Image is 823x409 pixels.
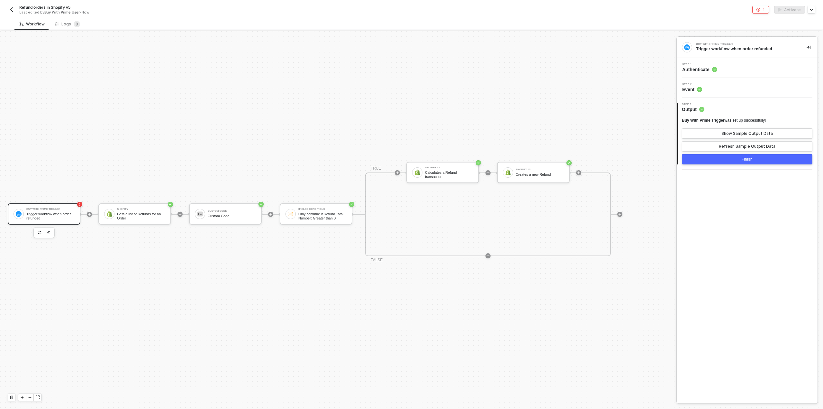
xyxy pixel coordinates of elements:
[476,160,481,165] span: icon-success-page
[682,66,717,73] span: Authenticate
[349,202,354,207] span: icon-success-page
[20,22,45,27] div: Workflow
[19,10,397,15] div: Last edited by - Now
[719,144,775,149] div: Refresh Sample Output Data
[106,211,112,217] img: icon
[298,212,347,220] div: Only continue if Refund Total Number: Greater than 0
[682,63,717,66] span: Step 1
[8,6,15,14] button: back
[208,214,256,218] div: Custom Code
[505,170,511,175] img: icon
[756,8,760,12] span: icon-error-page
[117,212,165,220] div: Gets a list of Refunds for an Order
[44,10,80,14] span: Buy With Prime User
[9,7,14,12] img: back
[38,231,41,234] img: edit-cred
[774,6,805,14] button: activateActivate
[682,103,704,106] span: Step 3
[684,44,690,50] img: integration-icon
[677,63,818,73] div: Step 1Authenticate
[566,160,572,165] span: icon-success-page
[618,212,622,216] span: icon-play
[395,171,399,175] span: icon-play
[682,118,725,123] span: Buy With Prime Trigger
[371,257,383,263] div: FALSE
[682,106,704,113] span: Output
[16,211,22,217] img: icon
[36,229,43,237] button: edit-cred
[371,165,381,172] div: TRUE
[682,154,812,164] button: Finish
[516,168,564,171] div: Shopify #3
[682,118,766,123] div: was set up successfully!
[74,21,80,27] sup: 0
[197,211,203,217] img: icon
[55,21,80,27] div: Logs
[414,170,420,175] img: icon
[269,212,273,216] span: icon-play
[763,7,765,13] div: 1
[807,45,810,49] span: icon-collapse-right
[117,208,165,210] div: Shopify
[486,254,490,258] span: icon-play
[20,395,24,399] span: icon-play
[298,208,347,210] div: If-Else Conditions
[87,212,91,216] span: icon-play
[168,202,173,207] span: icon-success-page
[77,202,82,207] span: icon-error-page
[682,141,812,152] button: Refresh Sample Output Data
[577,171,581,175] span: icon-play
[425,166,473,169] div: Shopify #2
[28,395,32,399] span: icon-minus
[258,202,264,207] span: icon-success-page
[516,172,564,177] div: Creates a new Refund
[696,43,792,45] div: Buy With Prime Trigger
[682,83,702,86] span: Step 2
[19,5,70,10] span: Refund orders in Shopify v5
[288,211,294,217] img: icon
[26,208,75,210] div: Buy With Prime Trigger
[752,6,769,14] button: 1
[178,212,182,216] span: icon-play
[682,86,702,93] span: Event
[486,171,490,175] span: icon-play
[682,128,812,139] button: Show Sample Output Data
[208,210,256,212] div: Custom Code
[677,103,818,164] div: Step 3Output Buy With Prime Triggerwas set up successfully!Show Sample Output DataRefresh Sample ...
[26,212,75,220] div: Trigger workflow when order refunded
[742,157,753,162] div: Finish
[721,131,773,136] div: Show Sample Output Data
[425,171,473,179] div: Calculates a Refund transaction
[45,229,52,237] button: edit-cred
[47,230,50,235] img: edit-cred
[36,395,40,399] span: icon-expand
[696,46,796,52] div: Trigger workflow when order refunded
